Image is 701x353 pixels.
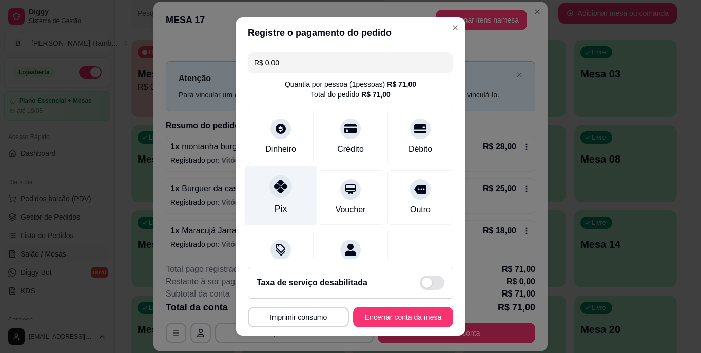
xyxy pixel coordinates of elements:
[336,204,366,216] div: Voucher
[265,143,296,155] div: Dinheiro
[447,19,463,36] button: Close
[285,79,416,89] div: Quantia por pessoa ( 1 pessoas)
[353,307,453,327] button: Encerrar conta da mesa
[248,307,349,327] button: Imprimir consumo
[410,204,431,216] div: Outro
[361,89,391,100] div: R$ 71,00
[337,143,364,155] div: Crédito
[408,143,432,155] div: Débito
[275,203,287,216] div: Pix
[387,79,416,89] div: R$ 71,00
[257,277,367,289] h2: Taxa de serviço desabilitada
[254,52,447,73] input: Ex.: hambúrguer de cordeiro
[236,17,465,48] header: Registre o pagamento do pedido
[310,89,391,100] div: Total do pedido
